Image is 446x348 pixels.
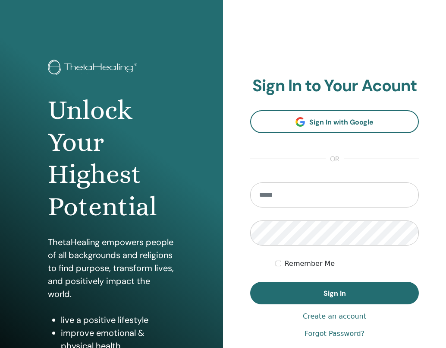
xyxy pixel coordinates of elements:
[303,311,366,322] a: Create an account
[305,329,364,339] a: Forgot Password?
[285,259,335,269] label: Remember Me
[250,76,419,96] h2: Sign In to Your Acount
[309,118,374,127] span: Sign In with Google
[326,154,344,164] span: or
[324,289,346,298] span: Sign In
[250,282,419,304] button: Sign In
[250,110,419,133] a: Sign In with Google
[48,94,175,223] h1: Unlock Your Highest Potential
[276,259,419,269] div: Keep me authenticated indefinitely or until I manually logout
[61,313,175,326] li: live a positive lifestyle
[48,236,175,300] p: ThetaHealing empowers people of all backgrounds and religions to find purpose, transform lives, a...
